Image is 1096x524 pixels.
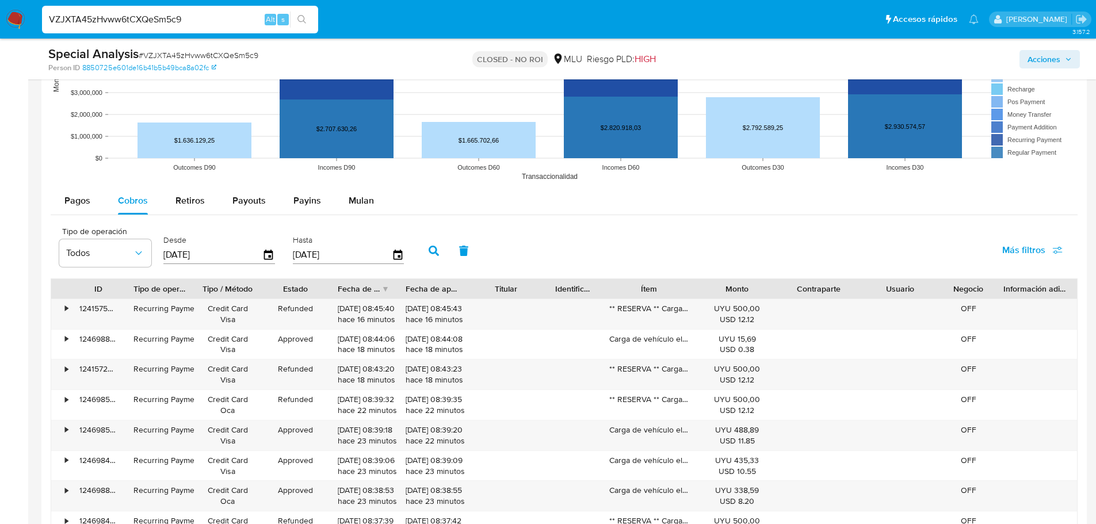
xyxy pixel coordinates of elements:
[1019,50,1080,68] button: Acciones
[587,53,656,66] span: Riesgo PLD:
[281,14,285,25] span: s
[1006,14,1071,25] p: giorgio.franco@mercadolibre.com
[1072,27,1090,36] span: 3.157.2
[266,14,275,25] span: Alt
[472,51,548,67] p: CLOSED - NO ROI
[1075,13,1087,25] a: Salir
[635,52,656,66] span: HIGH
[290,12,314,28] button: search-icon
[893,13,957,25] span: Accesos rápidos
[1028,50,1060,68] span: Acciones
[139,49,258,61] span: # VZJXTA45zHvww6tCXQeSm5c9
[969,14,979,24] a: Notificaciones
[552,53,582,66] div: MLU
[82,63,216,73] a: 8850725e601de16b41b5b49bca8a02fc
[48,44,139,63] b: Special Analysis
[48,63,80,73] b: Person ID
[42,12,318,27] input: Buscar usuario o caso...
